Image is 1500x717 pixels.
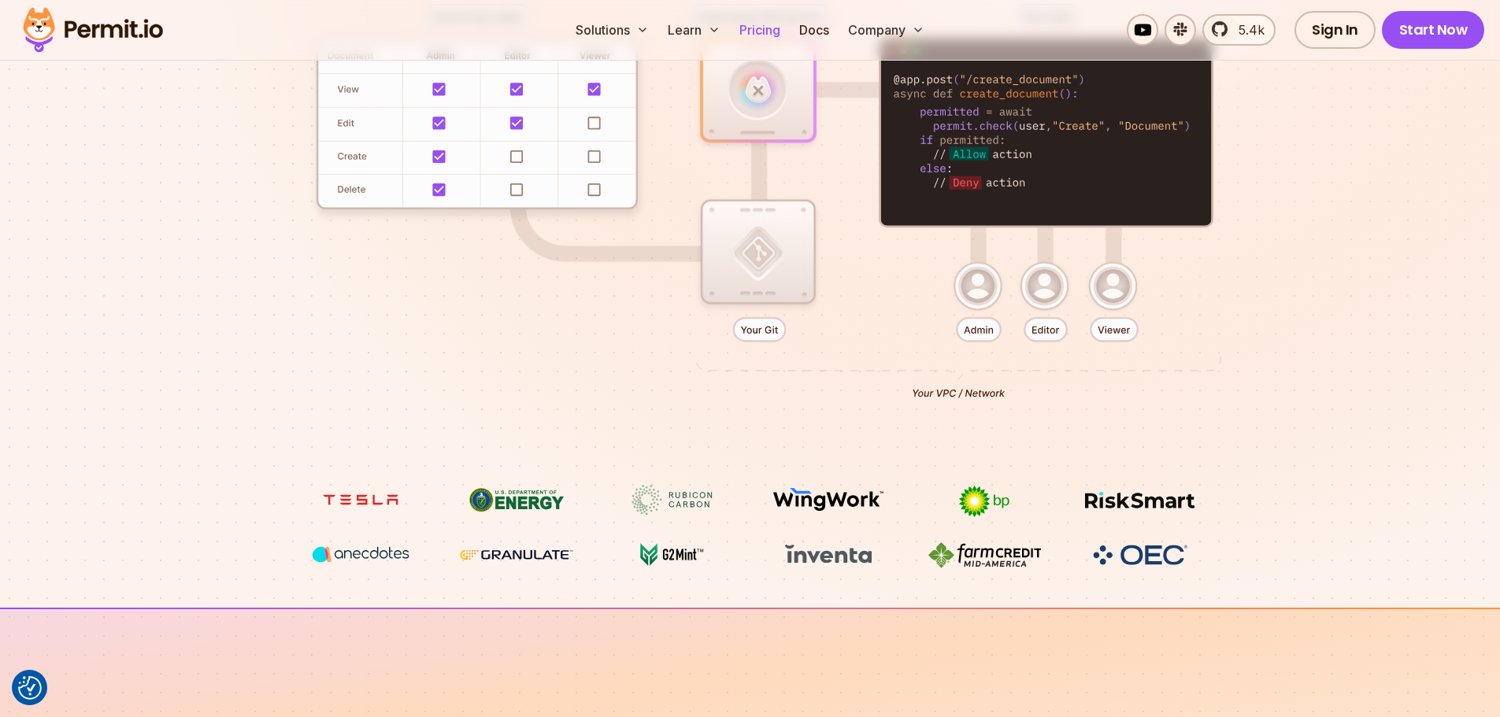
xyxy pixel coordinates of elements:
img: Granulate [457,540,576,570]
a: Pricing [733,14,787,46]
button: Consent Preferences [18,676,42,700]
img: Farm Credit [925,540,1043,570]
img: Risksmart [1081,485,1199,515]
img: inventa [769,540,887,568]
img: G2mint [613,540,731,570]
span: 5.4k [1229,20,1265,39]
button: Learn [661,14,727,46]
img: vega [302,540,420,569]
img: US department of energy [457,485,576,515]
img: OEC [1090,542,1191,567]
img: tesla [302,485,420,515]
img: Revisit consent button [18,676,42,700]
img: Wingwork [769,485,887,515]
img: Permit logo [16,3,170,57]
a: Docs [793,14,835,46]
img: bp [925,485,1043,518]
a: Start Now [1382,11,1485,49]
img: Rubicon [613,485,731,515]
a: 5.4k [1202,14,1276,46]
button: Company [842,14,931,46]
button: Solutions [569,14,655,46]
a: Sign In [1294,11,1376,49]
